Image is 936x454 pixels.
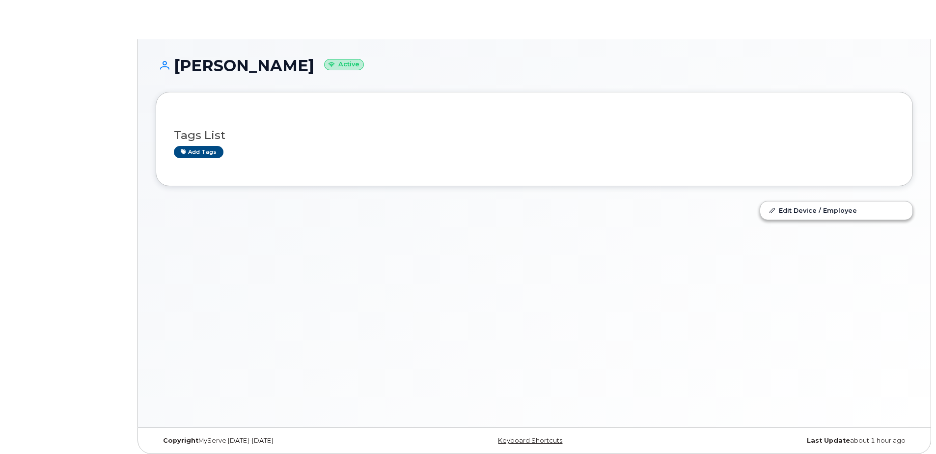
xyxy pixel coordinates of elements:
small: Active [324,59,364,70]
a: Add tags [174,146,223,158]
div: MyServe [DATE]–[DATE] [156,437,408,445]
strong: Last Update [807,437,850,444]
strong: Copyright [163,437,198,444]
a: Keyboard Shortcuts [498,437,562,444]
h1: [PERSON_NAME] [156,57,913,74]
h3: Tags List [174,129,895,142]
a: Edit Device / Employee [760,201,912,219]
div: about 1 hour ago [661,437,913,445]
